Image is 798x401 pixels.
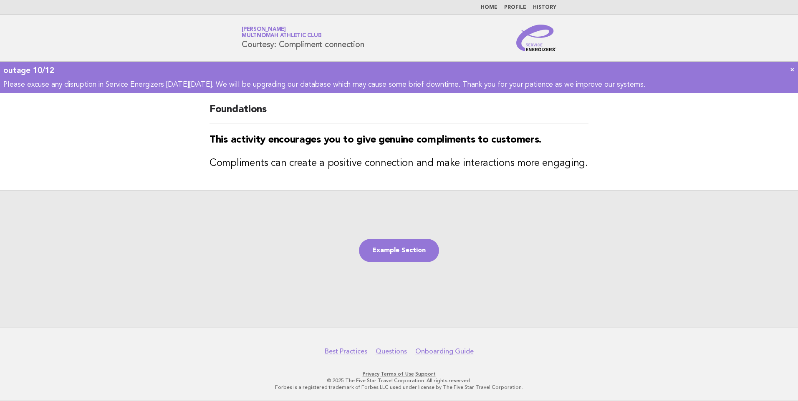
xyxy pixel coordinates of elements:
img: Service Energizers [516,25,556,51]
a: Best Practices [325,347,367,356]
p: Please excuse any disruption in Service Energizers [DATE][DATE]. We will be upgrading our databas... [3,80,795,90]
a: Onboarding Guide [415,347,474,356]
span: Multnomah Athletic Club [242,33,321,39]
p: · · [144,371,654,377]
a: Privacy [363,371,379,377]
a: Home [481,5,497,10]
a: Support [415,371,436,377]
a: Terms of Use [381,371,414,377]
a: Questions [376,347,407,356]
a: History [533,5,556,10]
div: outage 10/12 [3,65,795,76]
strong: This activity encourages you to give genuine compliments to customers. [210,135,541,145]
h3: Compliments can create a positive connection and make interactions more engaging. [210,157,588,170]
a: × [790,65,795,74]
h1: Courtesy: Compliment connection [242,27,364,49]
a: Example Section [359,239,439,262]
p: Forbes is a registered trademark of Forbes LLC used under license by The Five Star Travel Corpora... [144,384,654,391]
a: [PERSON_NAME]Multnomah Athletic Club [242,27,321,38]
a: Profile [504,5,526,10]
h2: Foundations [210,103,588,123]
p: © 2025 The Five Star Travel Corporation. All rights reserved. [144,377,654,384]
